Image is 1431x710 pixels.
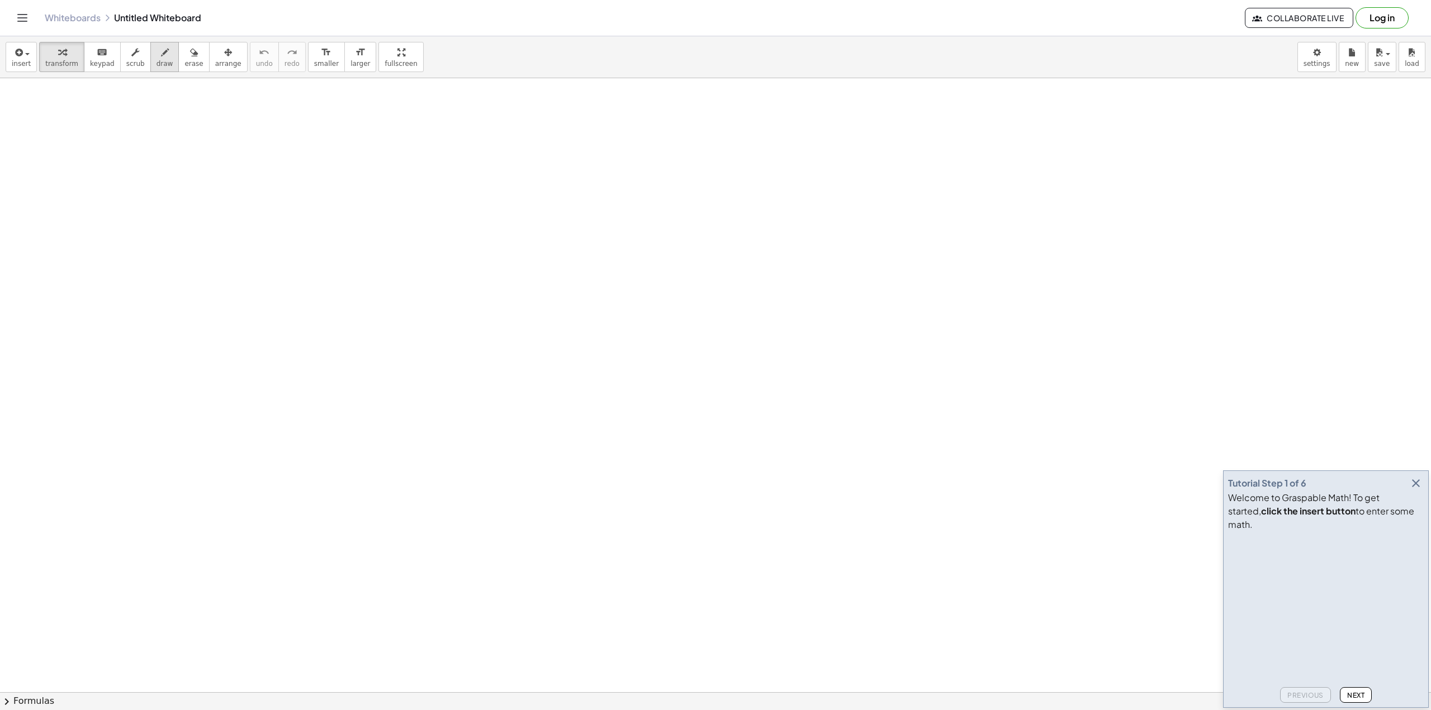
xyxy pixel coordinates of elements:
[344,42,376,72] button: format_sizelarger
[1347,691,1364,699] span: Next
[178,42,209,72] button: erase
[215,60,241,68] span: arrange
[45,60,78,68] span: transform
[12,60,31,68] span: insert
[287,46,297,59] i: redo
[1245,8,1353,28] button: Collaborate Live
[1345,60,1359,68] span: new
[314,60,339,68] span: smaller
[126,60,145,68] span: scrub
[350,60,370,68] span: larger
[308,42,345,72] button: format_sizesmaller
[209,42,248,72] button: arrange
[150,42,179,72] button: draw
[97,46,107,59] i: keyboard
[278,42,306,72] button: redoredo
[120,42,151,72] button: scrub
[256,60,273,68] span: undo
[1261,505,1356,517] b: click the insert button
[1340,687,1372,703] button: Next
[184,60,203,68] span: erase
[1405,60,1419,68] span: load
[1297,42,1337,72] button: settings
[13,9,31,27] button: Toggle navigation
[250,42,279,72] button: undoundo
[259,46,269,59] i: undo
[1339,42,1366,72] button: new
[1368,42,1396,72] button: save
[1254,13,1344,23] span: Collaborate Live
[1356,7,1409,28] button: Log in
[1304,60,1330,68] span: settings
[321,46,331,59] i: format_size
[385,60,417,68] span: fullscreen
[84,42,121,72] button: keyboardkeypad
[39,42,84,72] button: transform
[45,12,101,23] a: Whiteboards
[6,42,37,72] button: insert
[1399,42,1425,72] button: load
[1228,491,1424,531] div: Welcome to Graspable Math! To get started, to enter some math.
[285,60,300,68] span: redo
[157,60,173,68] span: draw
[355,46,366,59] i: format_size
[90,60,115,68] span: keypad
[1374,60,1390,68] span: save
[378,42,423,72] button: fullscreen
[1228,476,1306,490] div: Tutorial Step 1 of 6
